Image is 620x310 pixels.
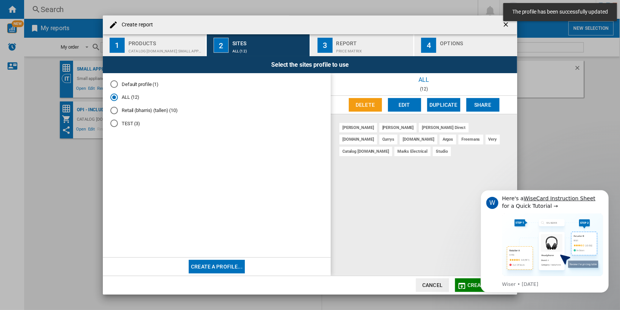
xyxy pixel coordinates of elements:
[339,123,377,132] div: [PERSON_NAME]
[103,34,206,56] button: 1 Products CATALOG [DOMAIN_NAME]:Small appliances
[486,135,500,144] div: very
[421,38,436,53] div: 4
[455,278,511,292] button: Create report
[379,135,397,144] div: currys
[433,147,450,156] div: studio
[379,123,417,132] div: [PERSON_NAME]
[189,260,245,273] button: Create a profile...
[427,98,460,112] button: Duplicate
[440,37,514,45] div: Options
[499,17,514,32] button: getI18NText('BUTTONS.CLOSE_DIALOG')
[214,38,229,53] div: 2
[331,86,517,92] div: (12)
[232,45,307,53] div: ALL (12)
[400,135,437,144] div: [DOMAIN_NAME]
[394,147,431,156] div: marks electrical
[419,123,469,132] div: [PERSON_NAME] direct
[440,135,457,144] div: argos
[339,135,377,144] div: [DOMAIN_NAME]
[466,98,499,112] button: Share
[110,94,323,101] md-radio-button: ALL (9)
[331,73,517,86] div: ALL
[339,147,392,156] div: catalog [DOMAIN_NAME]
[416,278,449,292] button: Cancel
[110,38,125,53] div: 1
[502,21,511,30] ng-md-icon: getI18NText('BUTTONS.CLOSE_DIALOG')
[349,98,382,112] button: Delete
[414,34,517,56] button: 4 Options
[336,37,411,45] div: Report
[110,120,323,127] md-radio-button: TEST (3)
[128,37,203,45] div: Products
[311,34,414,56] button: 3 Report Price Matrix
[118,21,153,29] h4: Create report
[232,37,307,45] div: Sites
[388,98,421,112] button: Edit
[336,45,411,53] div: Price Matrix
[318,38,333,53] div: 3
[103,56,517,73] div: Select the sites profile to use
[128,45,203,53] div: CATALOG [DOMAIN_NAME]:Small appliances
[467,282,509,288] span: Create report
[510,8,610,16] span: The profile has been successfully updated
[458,135,483,144] div: freemans
[110,81,323,88] md-radio-button: Default profile (1)
[207,34,310,56] button: 2 Sites ALL (12)
[110,107,323,114] md-radio-button: Retail (bharris) (tallen) (10)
